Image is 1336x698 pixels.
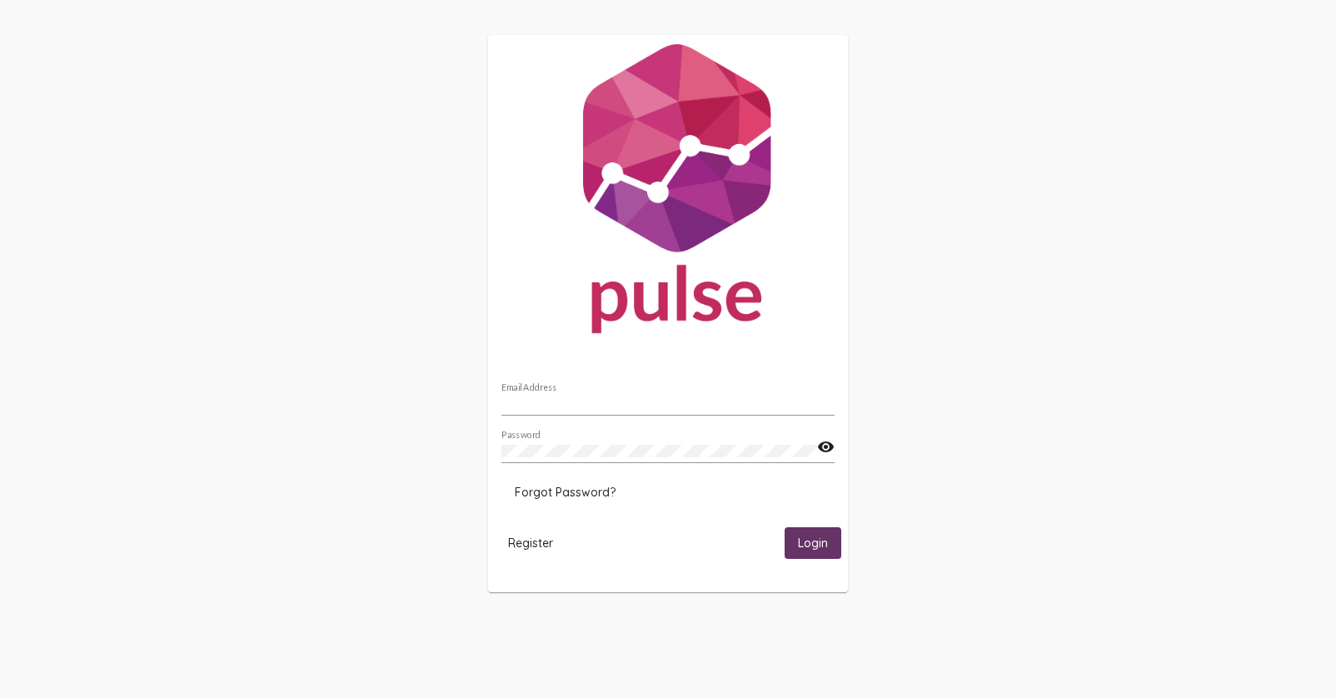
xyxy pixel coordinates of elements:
[798,536,828,551] span: Login
[495,527,566,558] button: Register
[785,527,841,558] button: Login
[508,536,553,551] span: Register
[488,35,848,350] img: Pulse For Good Logo
[817,437,835,457] mat-icon: visibility
[501,477,629,507] button: Forgot Password?
[515,485,616,500] span: Forgot Password?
